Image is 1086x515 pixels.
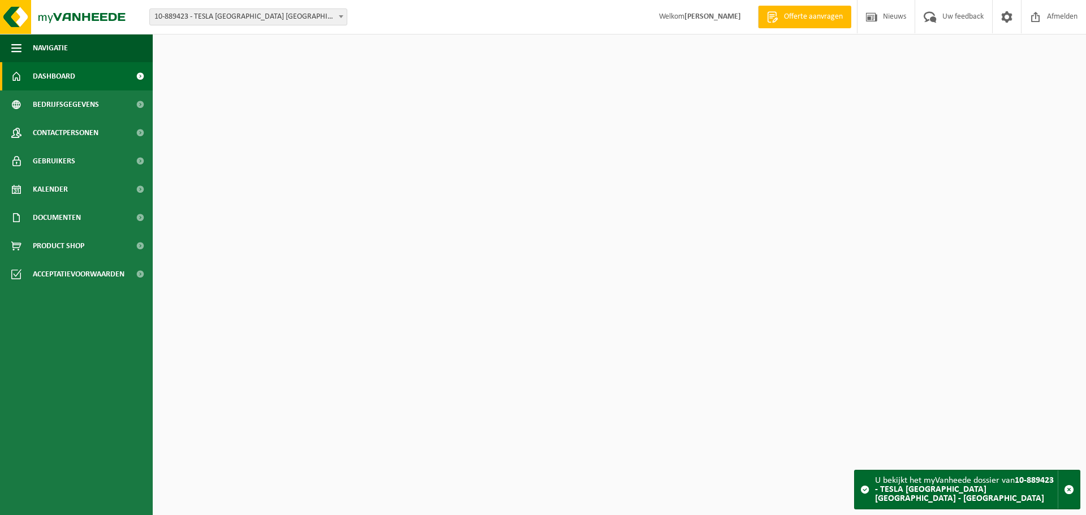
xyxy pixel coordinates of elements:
span: 10-889423 - TESLA BELGIUM BRUGGE - BRUGGE [149,8,347,25]
strong: [PERSON_NAME] [684,12,741,21]
span: 10-889423 - TESLA BELGIUM BRUGGE - BRUGGE [150,9,347,25]
span: Kalender [33,175,68,204]
div: U bekijkt het myVanheede dossier van [875,470,1058,509]
span: Bedrijfsgegevens [33,90,99,119]
span: Acceptatievoorwaarden [33,260,124,288]
span: Offerte aanvragen [781,11,846,23]
span: Contactpersonen [33,119,98,147]
span: Dashboard [33,62,75,90]
span: Navigatie [33,34,68,62]
a: Offerte aanvragen [758,6,851,28]
strong: 10-889423 - TESLA [GEOGRAPHIC_DATA] [GEOGRAPHIC_DATA] - [GEOGRAPHIC_DATA] [875,476,1054,503]
span: Product Shop [33,232,84,260]
span: Documenten [33,204,81,232]
span: Gebruikers [33,147,75,175]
